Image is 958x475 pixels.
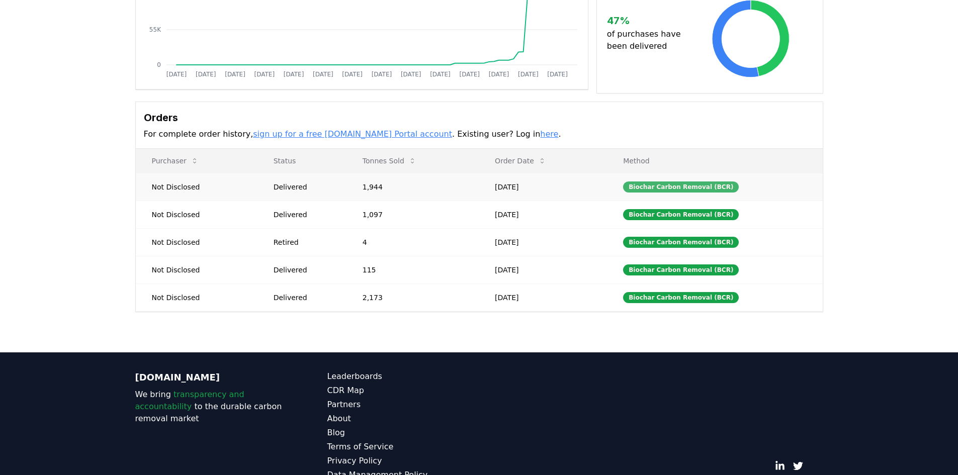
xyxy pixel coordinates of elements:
a: Privacy Policy [327,455,479,467]
tspan: [DATE] [195,71,216,78]
td: [DATE] [479,201,607,228]
td: 2,173 [346,283,479,311]
td: Not Disclosed [136,173,257,201]
button: Tonnes Sold [355,151,424,171]
a: Twitter [793,461,803,471]
td: Not Disclosed [136,228,257,256]
tspan: [DATE] [166,71,187,78]
tspan: 0 [157,61,161,68]
td: [DATE] [479,256,607,283]
p: Status [266,156,338,166]
tspan: [DATE] [430,71,451,78]
td: [DATE] [479,173,607,201]
div: Biochar Carbon Removal (BCR) [623,292,739,303]
a: CDR Map [327,385,479,397]
a: About [327,413,479,425]
a: Leaderboards [327,370,479,383]
a: Partners [327,399,479,411]
div: Delivered [274,293,338,303]
span: transparency and accountability [135,390,244,411]
tspan: [DATE] [400,71,421,78]
tspan: [DATE] [342,71,363,78]
tspan: [DATE] [488,71,509,78]
td: [DATE] [479,228,607,256]
p: [DOMAIN_NAME] [135,370,287,385]
p: We bring to the durable carbon removal market [135,389,287,425]
p: For complete order history, . Existing user? Log in . [144,128,815,140]
a: sign up for a free [DOMAIN_NAME] Portal account [253,129,452,139]
tspan: [DATE] [459,71,480,78]
td: 4 [346,228,479,256]
td: 1,944 [346,173,479,201]
div: Biochar Carbon Removal (BCR) [623,209,739,220]
div: Retired [274,237,338,247]
td: Not Disclosed [136,256,257,283]
p: of purchases have been delivered [607,28,689,52]
button: Purchaser [144,151,207,171]
h3: Orders [144,110,815,125]
td: Not Disclosed [136,201,257,228]
td: Not Disclosed [136,283,257,311]
td: 115 [346,256,479,283]
div: Biochar Carbon Removal (BCR) [623,264,739,275]
p: Method [615,156,814,166]
div: Biochar Carbon Removal (BCR) [623,237,739,248]
a: LinkedIn [775,461,785,471]
tspan: [DATE] [313,71,333,78]
tspan: [DATE] [371,71,392,78]
a: here [540,129,558,139]
tspan: [DATE] [254,71,275,78]
a: Blog [327,427,479,439]
div: Delivered [274,210,338,220]
h3: 47 % [607,13,689,28]
div: Delivered [274,265,338,275]
tspan: [DATE] [225,71,245,78]
tspan: [DATE] [283,71,304,78]
tspan: 55K [149,26,161,33]
tspan: [DATE] [518,71,539,78]
tspan: [DATE] [547,71,568,78]
div: Delivered [274,182,338,192]
a: Terms of Service [327,441,479,453]
button: Order Date [487,151,554,171]
td: [DATE] [479,283,607,311]
td: 1,097 [346,201,479,228]
div: Biochar Carbon Removal (BCR) [623,181,739,193]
